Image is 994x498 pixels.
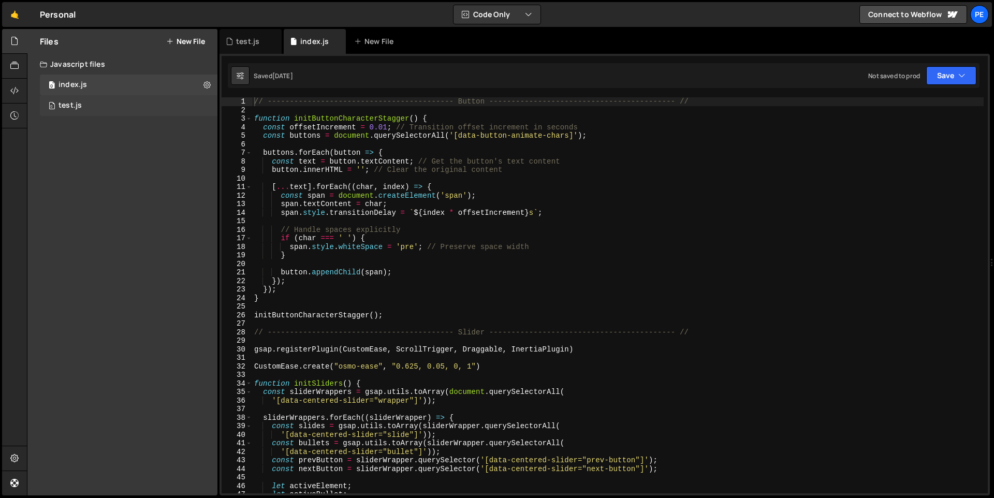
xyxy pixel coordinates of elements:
div: 35 [222,388,252,397]
div: 11 [222,183,252,192]
span: 0 [49,82,55,90]
div: 28 [222,328,252,337]
div: index.js [59,80,87,90]
div: 21 [222,268,252,277]
div: 31 [222,354,252,362]
div: [DATE] [272,71,293,80]
a: Pe [970,5,989,24]
div: 12 [222,192,252,200]
div: 42 [222,448,252,457]
a: Connect to Webflow [859,5,967,24]
div: 26 [222,311,252,320]
div: 7 [222,149,252,157]
div: 37 [222,405,252,414]
div: 40 [222,431,252,440]
button: Save [926,66,976,85]
div: Saved [254,71,293,80]
div: 5 [222,131,252,140]
div: 30 [222,345,252,354]
div: 6 [222,140,252,149]
div: 17245/47766.js [40,75,217,95]
div: 22 [222,277,252,286]
a: 🤙 [2,2,27,27]
div: 3 [222,114,252,123]
div: 2 [222,106,252,115]
div: 19 [222,251,252,260]
div: 29 [222,336,252,345]
div: 41 [222,439,252,448]
div: test.js [236,36,259,47]
div: Personal [40,8,76,21]
div: 9 [222,166,252,174]
div: 46 [222,482,252,491]
div: 36 [222,397,252,405]
div: 24 [222,294,252,303]
div: 17 [222,234,252,243]
div: 23 [222,285,252,294]
div: New File [354,36,398,47]
div: 14 [222,209,252,217]
div: 45 [222,473,252,482]
div: 33 [222,371,252,379]
div: 13 [222,200,252,209]
h2: Files [40,36,59,47]
div: 8 [222,157,252,166]
div: 17245/47895.js [40,95,217,116]
div: 38 [222,414,252,422]
div: index.js [300,36,329,47]
div: Not saved to prod [868,71,920,80]
div: 27 [222,319,252,328]
div: Javascript files [27,54,217,75]
span: 0 [49,102,55,111]
div: 4 [222,123,252,132]
div: 15 [222,217,252,226]
div: test.js [59,101,82,110]
div: 34 [222,379,252,388]
div: 32 [222,362,252,371]
div: 20 [222,260,252,269]
div: 10 [222,174,252,183]
button: Code Only [454,5,540,24]
div: 44 [222,465,252,474]
div: 1 [222,97,252,106]
div: 18 [222,243,252,252]
button: New File [166,37,205,46]
div: 25 [222,302,252,311]
div: 43 [222,456,252,465]
div: 39 [222,422,252,431]
div: 16 [222,226,252,235]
